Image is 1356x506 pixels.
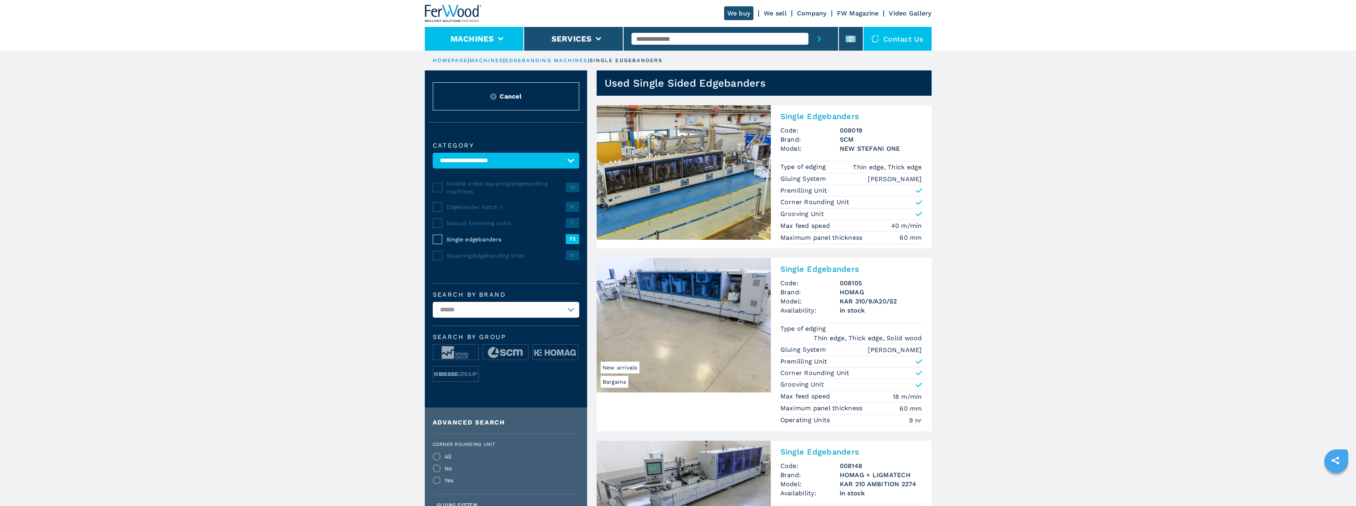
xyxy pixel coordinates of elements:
[590,57,663,64] p: single edgebanders
[552,34,592,44] button: Services
[840,288,922,297] h3: HOMAG
[780,144,840,153] span: Model:
[780,470,840,479] span: Brand:
[780,369,850,377] p: Corner Rounding Unit
[433,142,579,149] label: Category
[840,144,922,153] h3: NEW STEFANI ONE
[433,345,478,360] img: image
[597,105,932,248] a: Single Edgebanders SCM NEW STEFANI ONESingle EdgebandersCode:008019Brand:SCMModel:NEW STEFANI ONE...
[868,345,922,354] em: [PERSON_NAME]
[780,345,828,354] p: Gluing System
[780,112,922,121] h2: Single Edgebanders
[863,27,932,51] div: Contact us
[780,186,827,195] p: Premilling Unit
[900,404,922,413] em: 60 mm
[451,34,494,44] button: Machines
[505,57,588,63] a: edgebanding machines
[447,235,566,243] span: Single edgebanders
[780,264,922,274] h2: Single Edgebanders
[566,183,579,192] span: 12
[837,9,879,17] a: FW Magazine
[840,470,922,479] h3: HOMAG + LIGMATECH
[893,392,922,401] em: 18 m/min
[433,292,579,298] label: Search by brand
[780,222,832,230] p: Max feed speed
[470,57,504,63] a: machines
[483,345,528,360] img: image
[447,203,566,211] span: Edgebander batch 1
[909,416,922,425] em: 9 nr
[597,105,771,240] img: Single Edgebanders SCM NEW STEFANI ONE
[797,9,827,17] a: Company
[780,297,840,306] span: Model:
[1322,470,1350,500] iframe: Chat
[871,35,879,43] img: Contact us
[780,357,827,366] p: Premilling Unit
[724,6,754,20] a: We buy
[780,404,865,413] p: Maximum panel thickness
[597,258,771,392] img: Single Edgebanders HOMAG KAR 310/9/A20/S2
[840,126,922,135] h3: 008019
[468,57,469,63] span: |
[433,57,468,63] a: HOMEPAGE
[445,478,454,483] div: Yes
[780,380,824,389] p: Grooving Unit
[503,57,505,63] span: |
[425,5,482,22] img: Ferwood
[566,250,579,260] span: 9
[566,218,579,227] span: 2
[566,202,579,211] span: 8
[853,163,922,172] em: Thin edge, Thick edge
[433,419,579,426] div: Advanced search
[780,174,828,183] p: Gluing System
[433,334,579,340] span: Search by group
[490,93,496,100] img: Reset
[1326,451,1345,470] a: sharethis
[780,198,850,207] p: Corner Rounding Unit
[840,135,922,144] h3: SCM
[447,219,566,227] span: Manual trimming units
[588,57,590,63] span: |
[900,233,922,242] em: 60 mm
[433,442,574,447] label: Corner Rounding Unit
[445,466,452,471] div: No
[780,233,865,242] p: Maximum panel thickness
[445,454,452,459] div: All
[889,9,931,17] a: Video Gallery
[780,163,828,171] p: Type of edging
[891,221,922,230] em: 40 m/min
[780,416,832,425] p: Operating Units
[840,479,922,489] h3: KAR 210 AMBITION 2274
[500,92,521,101] span: Cancel
[780,324,828,333] p: Type of edging
[597,258,932,431] a: Single Edgebanders HOMAG KAR 310/9/A20/S2BargainsNew arrivalsSingle EdgebandersCode:008105Brand:H...
[601,362,639,373] span: New arrivals
[780,489,840,498] span: Availability:
[447,252,566,260] span: Squaring/edgebanding lines
[780,461,840,470] span: Code:
[840,461,922,470] h3: 008148
[433,366,478,382] img: image
[840,489,922,498] span: in stock
[433,82,579,110] button: ResetCancel
[605,77,766,89] h1: Used Single Sided Edgebanders
[780,392,832,401] p: Max feed speed
[780,288,840,297] span: Brand:
[780,210,824,218] p: Grooving Unit
[840,306,922,315] span: in stock
[868,174,922,184] em: [PERSON_NAME]
[840,297,922,306] h3: KAR 310/9/A20/S2
[566,234,579,244] span: 72
[780,126,840,135] span: Code:
[447,180,566,195] span: Double sided squaring/edgebanding machines
[840,279,922,288] h3: 008105
[780,135,840,144] span: Brand:
[814,334,922,343] em: Thin edge, Thick edge, Solid wood
[808,27,830,51] button: submit-button
[780,479,840,489] span: Model:
[764,9,787,17] a: We sell
[780,279,840,288] span: Code:
[780,306,840,315] span: Availability:
[533,345,578,360] img: image
[601,376,628,388] span: Bargains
